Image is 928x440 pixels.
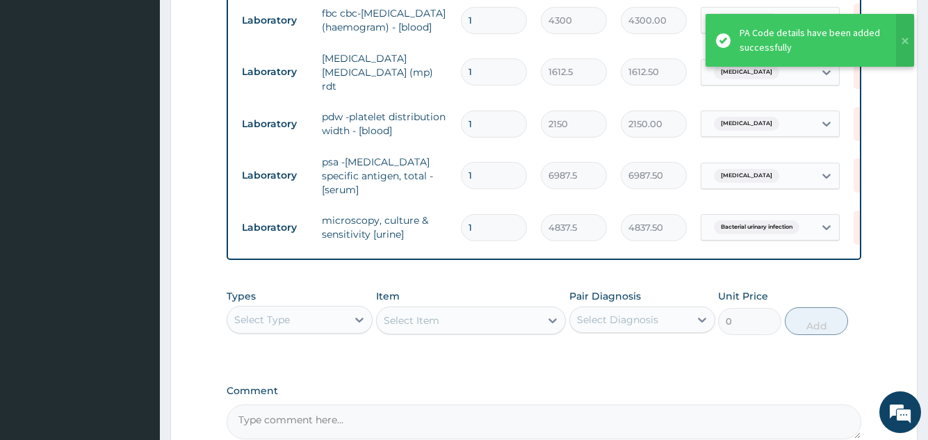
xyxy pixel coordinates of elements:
[315,206,454,248] td: microscopy, culture & sensitivity [urine]
[569,289,641,303] label: Pair Diagnosis
[577,313,658,327] div: Select Diagnosis
[227,291,256,302] label: Types
[235,163,315,188] td: Laboratory
[315,44,454,100] td: [MEDICAL_DATA] [MEDICAL_DATA] (mp) rdt
[714,220,799,234] span: Bacterial urinary infection
[714,65,779,79] span: [MEDICAL_DATA]
[235,111,315,137] td: Laboratory
[235,8,315,33] td: Laboratory
[228,7,261,40] div: Minimize live chat window
[235,59,315,85] td: Laboratory
[714,169,779,183] span: [MEDICAL_DATA]
[718,289,768,303] label: Unit Price
[235,215,315,241] td: Laboratory
[234,313,290,327] div: Select Type
[376,289,400,303] label: Item
[26,70,56,104] img: d_794563401_company_1708531726252_794563401
[315,148,454,204] td: psa -[MEDICAL_DATA] specific antigen, total - [serum]
[72,78,234,96] div: Chat with us now
[315,103,454,145] td: pdw -platelet distribution width - [blood]
[81,131,192,272] span: We're online!
[740,26,883,55] div: PA Code details have been added successfully
[227,385,861,397] label: Comment
[714,117,779,131] span: [MEDICAL_DATA]
[785,307,848,335] button: Add
[7,293,265,341] textarea: Type your message and hit 'Enter'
